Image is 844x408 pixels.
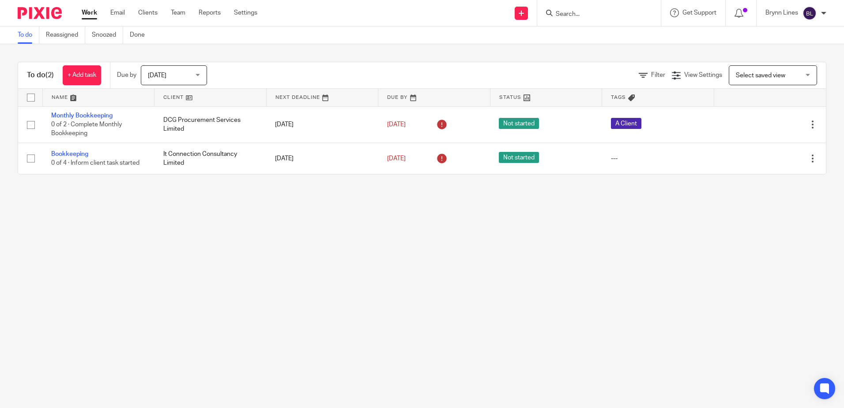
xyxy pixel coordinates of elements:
a: Reassigned [46,26,85,44]
div: --- [611,154,705,163]
a: Settings [234,8,257,17]
a: Bookkeeping [51,151,88,157]
span: Get Support [682,10,716,16]
span: Tags [611,95,626,100]
span: 0 of 4 · Inform client task started [51,160,139,166]
a: Email [110,8,125,17]
span: (2) [45,72,54,79]
a: To do [18,26,39,44]
a: Snoozed [92,26,123,44]
img: Pixie [18,7,62,19]
span: A Client [611,118,641,129]
p: Brynn Lines [765,8,798,17]
span: [DATE] [387,155,406,162]
span: View Settings [684,72,722,78]
p: Due by [117,71,136,79]
a: Done [130,26,151,44]
span: [DATE] [148,72,166,79]
h1: To do [27,71,54,80]
td: [DATE] [266,143,378,174]
span: [DATE] [387,121,406,128]
span: Filter [651,72,665,78]
a: Reports [199,8,221,17]
a: Work [82,8,97,17]
a: Clients [138,8,158,17]
td: [DATE] [266,106,378,143]
span: Not started [499,118,539,129]
input: Search [555,11,634,19]
a: + Add task [63,65,101,85]
span: 0 of 2 · Complete Monthly Bookkeeping [51,121,122,137]
td: DCG Procurement Services Limited [154,106,267,143]
a: Monthly Bookkeeping [51,113,113,119]
a: Team [171,8,185,17]
span: Not started [499,152,539,163]
span: Select saved view [736,72,785,79]
img: svg%3E [803,6,817,20]
td: It Connection Consultancy Limited [154,143,267,174]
